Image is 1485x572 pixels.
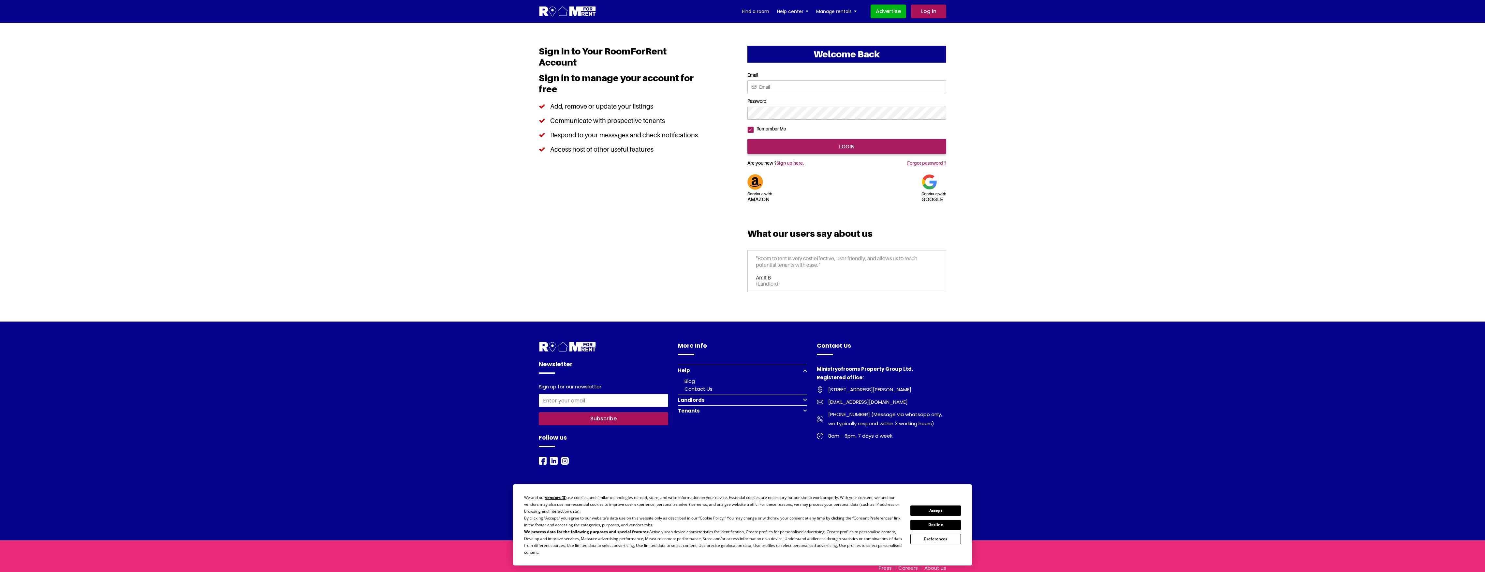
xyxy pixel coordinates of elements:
[747,178,772,202] a: Continue withAmazon
[756,275,938,281] h6: Amit B
[524,529,649,534] b: We process data for the following purposes and special features:
[561,457,569,464] a: Instagram
[910,534,961,544] button: Preferences
[700,515,724,521] span: Cookie Policy
[545,495,566,500] span: vendors (3)
[817,416,823,422] img: Room For Rent
[539,457,547,465] img: Room For Rent
[539,384,601,391] label: Sign up for our newsletter
[817,433,823,439] img: Room For Rent
[539,341,596,353] img: Room For Rent
[747,80,946,93] input: Email
[823,431,892,441] span: 8am - 6pm, 7 days a week
[539,113,703,128] li: Communicate with prospective tenants
[747,191,772,197] span: Continue with
[921,174,937,190] img: Google
[817,385,946,394] a: [STREET_ADDRESS][PERSON_NAME]
[817,341,946,355] h4: Contact Us
[742,7,769,16] a: Find a room
[816,7,857,16] a: Manage rentals
[747,72,946,78] label: Email
[871,5,906,18] a: Advertise
[747,139,946,154] input: login
[823,398,908,407] span: [EMAIL_ADDRESS][DOMAIN_NAME]
[817,410,946,428] a: [PHONE_NUMBER] (Message via whatsapp only, we typically respond within 3 working hours)
[539,142,703,157] li: Access host of other useful features
[539,46,703,72] h1: Sign In to Your RoomForRent Account
[921,178,946,202] a: Continue withgoogle
[921,190,946,202] h5: google
[684,385,713,392] a: Contact Us
[550,457,558,465] img: Room For Rent
[747,228,946,244] h3: What our users say about us
[910,505,961,516] button: Accept
[513,484,972,565] div: Cookie Consent Prompt
[539,128,703,142] li: Respond to your messages and check notifications
[823,385,911,394] span: [STREET_ADDRESS][PERSON_NAME]
[550,457,558,464] a: LinkedIn
[747,174,763,190] img: Amazon
[747,98,946,104] label: Password
[817,386,823,393] img: Room For Rent
[539,360,668,374] h4: Newsletter
[854,515,892,521] span: Consent Preferences
[817,431,946,441] a: 8am - 6pm, 7 days a week
[539,433,668,447] h4: Follow us
[747,190,772,202] h5: Amazon
[776,160,804,166] a: Sign up here.
[678,405,807,416] button: Tenants
[539,99,703,113] li: Add, remove or update your listings
[524,515,903,528] p: By clicking “Accept,” you agree to our website's data use on this website only as described in ou...
[817,365,946,385] h4: Ministryofrooms Property Group Ltd. Registered office:
[684,378,695,384] a: Blog
[907,160,946,166] a: Forgot password ?
[875,564,895,571] a: Press
[539,457,547,464] a: Facebook
[539,6,596,18] img: Logo for Room for Rent, featuring a welcoming design with a house icon and modern typography
[524,494,903,515] p: We and our use cookies and similar technologies to read, store, and write information on your dev...
[817,399,823,405] img: Room For Rent
[561,457,569,465] img: Room For Rent
[747,46,946,63] h2: Welcome Back
[817,398,946,407] a: [EMAIL_ADDRESS][DOMAIN_NAME]
[823,410,946,428] span: [PHONE_NUMBER] (Message via whatsapp only, we typically respond within 3 working hours)
[678,341,807,355] h4: More Info
[524,528,903,556] p: Actively scan device characteristics for identification, Create profiles for personalised adverti...
[678,395,807,405] button: Landlords
[911,5,946,18] a: Log in
[754,126,786,132] label: Remember Me
[777,7,808,16] a: Help center
[895,564,921,571] a: Careers
[539,394,668,407] input: Enter your email
[539,72,703,99] h3: Sign in to manage your account for free
[756,255,938,274] p: "Room to rent is very cost-effective, user-friendly, and allows us to reach potential tenants wit...
[921,191,946,197] span: Continue with
[747,154,859,169] h5: Are you new ?
[678,365,807,376] button: Help
[539,412,668,425] button: Subscribe
[921,564,946,571] a: About us
[910,520,961,530] button: Decline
